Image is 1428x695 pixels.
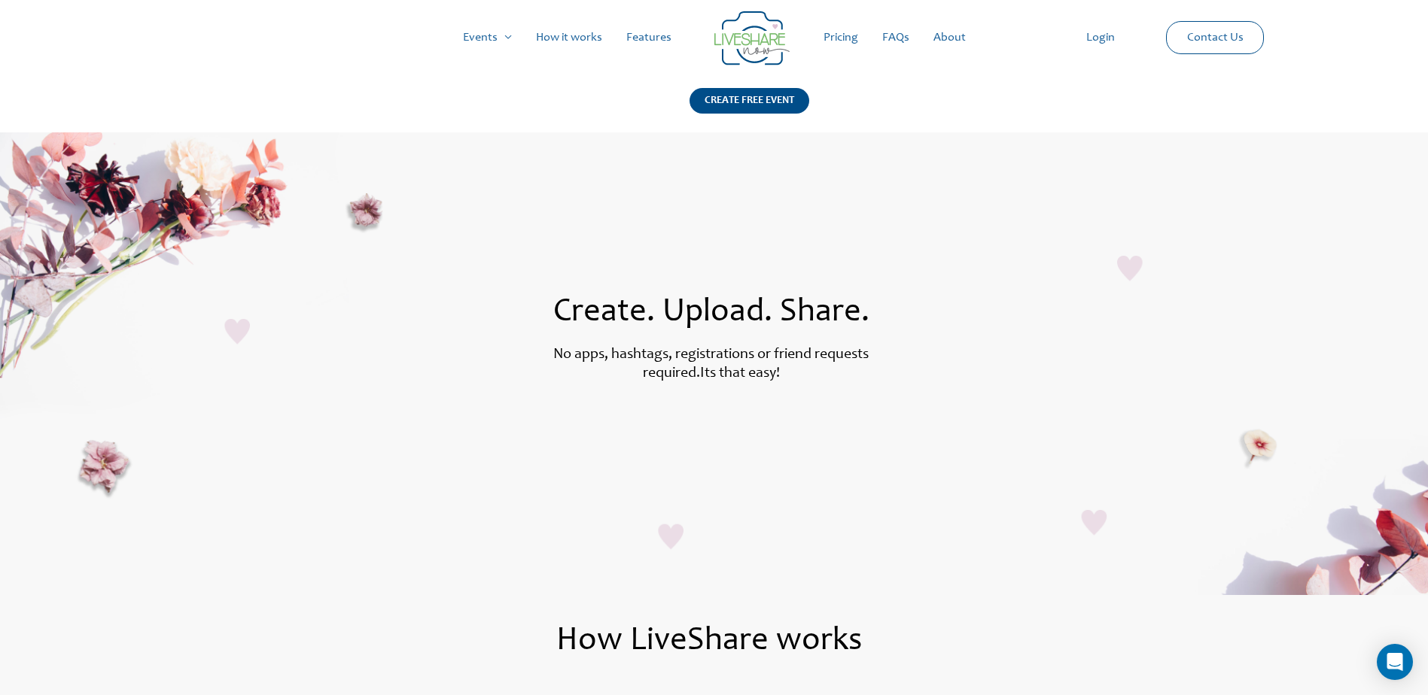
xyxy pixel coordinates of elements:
[690,88,809,132] a: CREATE FREE EVENT
[553,296,869,329] span: Create. Upload. Share.
[1377,644,1413,680] div: Open Intercom Messenger
[921,14,978,62] a: About
[1175,22,1256,53] a: Contact Us
[553,347,869,381] label: No apps, hashtags, registrations or friend requests required.
[811,14,870,62] a: Pricing
[1074,14,1127,62] a: Login
[151,625,1268,658] h1: How LiveShare works
[451,14,524,62] a: Events
[524,14,614,62] a: How it works
[700,366,780,381] label: Its that easy!
[26,14,1402,62] nav: Site Navigation
[614,14,684,62] a: Features
[870,14,921,62] a: FAQs
[690,88,809,114] div: CREATE FREE EVENT
[714,11,790,65] img: LiveShare logo - Capture & Share Event Memories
